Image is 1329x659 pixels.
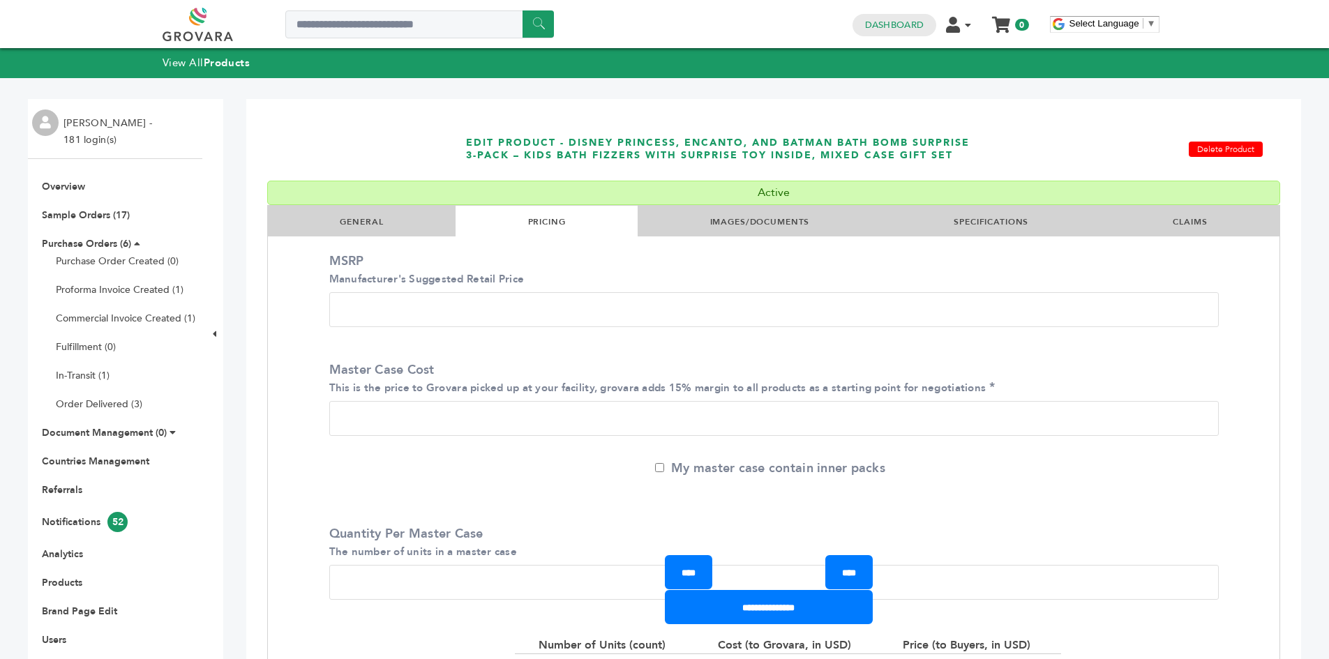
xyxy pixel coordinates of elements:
a: Proforma Invoice Created (1) [56,283,183,296]
a: My Cart [993,13,1009,27]
a: IMAGES/DOCUMENTS [710,216,810,227]
strong: Products [204,56,250,70]
span: 0 [1015,19,1028,31]
a: Sample Orders (17) [42,209,130,222]
label: My master case contain inner packs [655,460,885,477]
a: CLAIMS [1173,216,1207,227]
h1: EDIT PRODUCT - Disney Princess, Encanto, and Batman Bath Bomb Surprise 3-Pack – Kids Bath Fizzers... [466,117,973,181]
a: Fulfillment (0) [56,340,116,354]
a: Countries Management [42,455,149,468]
a: Document Management (0) [42,426,167,439]
a: View AllProducts [163,56,250,70]
a: Select Language​ [1069,18,1156,29]
a: Users [42,633,66,646]
a: PRICING [528,216,566,227]
span: 52 [107,512,128,532]
a: Purchase Order Created (0) [56,255,179,268]
a: GENERAL [340,216,383,227]
a: Analytics [42,547,83,561]
a: Commercial Invoice Created (1) [56,312,195,325]
img: profile.png [32,109,59,136]
label: Quantity Per Master Case [329,525,1212,560]
a: Notifications52 [42,515,128,529]
span: ​ [1143,18,1143,29]
span: Select Language [1069,18,1139,29]
a: Order Delivered (3) [56,397,142,411]
a: Products [42,576,82,589]
small: The number of units in a master case [329,545,517,559]
input: Search a product or brand... [285,10,554,38]
a: Brand Page Edit [42,605,117,618]
a: Referrals [42,483,82,497]
a: Purchase Orders (6) [42,237,131,250]
div: Active [267,181,1280,204]
label: Master Case Cost [329,361,1212,396]
li: [PERSON_NAME] - 181 login(s) [63,115,156,149]
a: SPECIFICATIONS [954,216,1028,227]
a: Delete Product [1189,142,1263,157]
a: Overview [42,180,85,193]
label: MSRP [329,252,1212,287]
span: ▼ [1147,18,1156,29]
a: Dashboard [865,19,924,31]
a: In-Transit (1) [56,369,110,382]
input: My master case contain inner packs [655,463,664,472]
div: Price (to Buyers, in USD) [903,637,1037,653]
div: Number of Units (count) [539,637,673,653]
div: Cost (to Grovara, in USD) [718,637,858,653]
small: This is the price to Grovara picked up at your facility, grovara adds 15% margin to all products ... [329,381,986,395]
small: Manufacturer's Suggested Retail Price [329,272,525,286]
